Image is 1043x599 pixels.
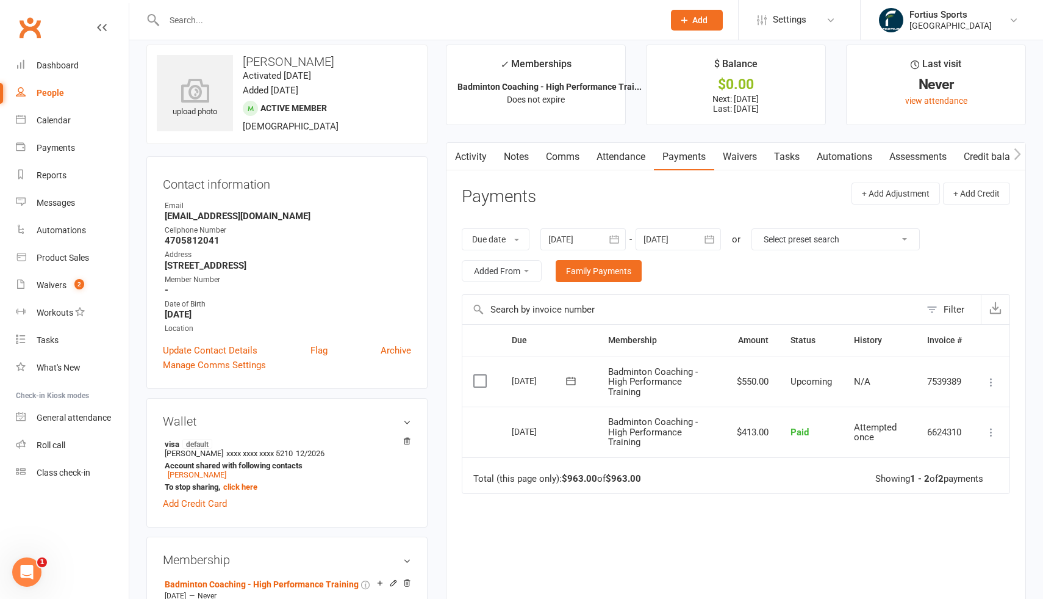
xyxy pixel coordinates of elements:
[37,363,81,372] div: What's New
[157,55,417,68] h3: [PERSON_NAME]
[226,449,293,458] span: xxxx xxxx xxxx 5210
[165,200,411,212] div: Email
[843,325,916,356] th: History
[37,280,66,290] div: Waivers
[909,20,992,31] div: [GEOGRAPHIC_DATA]
[916,357,973,407] td: 7539389
[658,78,814,91] div: $0.00
[854,376,870,387] span: N/A
[16,79,129,107] a: People
[165,225,411,236] div: Cellphone Number
[910,473,930,484] strong: 1 - 2
[165,439,405,449] strong: visa
[562,473,597,484] strong: $963.00
[512,422,568,441] div: [DATE]
[165,235,411,246] strong: 4705812041
[457,82,642,92] strong: Badminton Coaching - High Performance Trai...
[955,143,1034,171] a: Credit balance
[37,440,65,450] div: Roll call
[16,244,129,272] a: Product Sales
[462,295,920,324] input: Search by invoice number
[726,407,780,457] td: $413.00
[658,94,814,114] p: Next: [DATE] Last: [DATE]
[608,366,698,398] span: Badminton Coaching - High Performance Training
[15,12,45,43] a: Clubworx
[16,107,129,134] a: Calendar
[606,473,641,484] strong: $963.00
[501,325,597,356] th: Due
[37,335,59,345] div: Tasks
[556,260,642,282] a: Family Payments
[608,416,698,448] span: Badminton Coaching - High Performance Training
[943,183,1010,205] button: + Add Credit
[16,354,129,382] a: What's New
[37,198,75,208] div: Messages
[790,427,809,438] span: Paid
[462,228,529,250] button: Due date
[732,232,740,247] div: or
[654,143,714,171] a: Payments
[37,88,64,98] div: People
[879,8,903,32] img: thumb_image1743802567.png
[16,404,129,432] a: General attendance kiosk mode
[446,143,495,171] a: Activity
[243,70,311,81] time: Activated [DATE]
[163,173,411,191] h3: Contact information
[765,143,808,171] a: Tasks
[790,376,832,387] span: Upcoming
[875,474,983,484] div: Showing of payments
[851,183,940,205] button: + Add Adjustment
[938,473,944,484] strong: 2
[916,407,973,457] td: 6624310
[165,461,405,470] strong: Account shared with following contacts
[163,496,227,511] a: Add Credit Card
[671,10,723,31] button: Add
[165,211,411,222] strong: [EMAIL_ADDRESS][DOMAIN_NAME]
[310,343,328,358] a: Flag
[163,415,411,428] h3: Wallet
[243,121,339,132] span: [DEMOGRAPHIC_DATA]
[37,413,111,423] div: General attendance
[916,325,973,356] th: Invoice #
[16,189,129,217] a: Messages
[881,143,955,171] a: Assessments
[854,422,897,443] span: Attempted once
[37,143,75,153] div: Payments
[16,52,129,79] a: Dashboard
[160,12,655,29] input: Search...
[905,96,967,106] a: view attendance
[588,143,654,171] a: Attendance
[512,371,568,390] div: [DATE]
[16,272,129,299] a: Waivers 2
[168,470,226,479] a: [PERSON_NAME]
[944,302,964,317] div: Filter
[16,217,129,244] a: Automations
[37,253,89,263] div: Product Sales
[16,459,129,487] a: Class kiosk mode
[163,343,257,358] a: Update Contact Details
[37,115,71,125] div: Calendar
[74,279,84,289] span: 2
[773,6,806,34] span: Settings
[920,295,981,324] button: Filter
[780,325,843,356] th: Status
[37,170,66,180] div: Reports
[37,308,73,318] div: Workouts
[714,143,765,171] a: Waivers
[909,9,992,20] div: Fortius Sports
[16,432,129,459] a: Roll call
[243,85,298,96] time: Added [DATE]
[911,56,961,78] div: Last visit
[165,274,411,286] div: Member Number
[473,474,641,484] div: Total (this page only): of
[37,468,90,477] div: Class check-in
[726,357,780,407] td: $550.00
[163,358,266,372] a: Manage Comms Settings
[165,249,411,261] div: Address
[165,309,411,320] strong: [DATE]
[223,482,257,492] a: click here
[692,15,708,25] span: Add
[165,285,411,296] strong: -
[537,143,588,171] a: Comms
[858,78,1014,91] div: Never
